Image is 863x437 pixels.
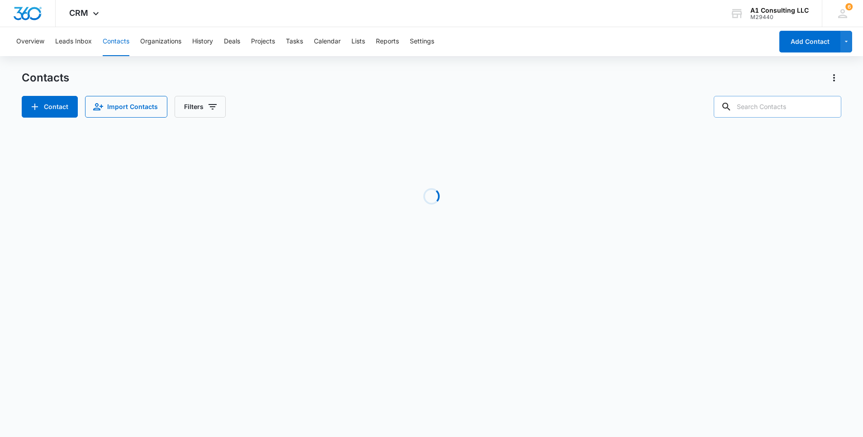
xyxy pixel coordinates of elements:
button: Calendar [314,27,341,56]
button: Import Contacts [85,96,167,118]
button: Settings [410,27,434,56]
button: Add Contact [22,96,78,118]
input: Search Contacts [714,96,841,118]
button: Filters [175,96,226,118]
span: 6 [845,3,853,10]
button: Overview [16,27,44,56]
button: Deals [224,27,240,56]
button: Projects [251,27,275,56]
h1: Contacts [22,71,69,85]
button: Contacts [103,27,129,56]
div: account id [750,14,809,20]
span: CRM [69,8,88,18]
button: Actions [827,71,841,85]
button: Add Contact [779,31,840,52]
button: Reports [376,27,399,56]
button: Lists [351,27,365,56]
button: Leads Inbox [55,27,92,56]
div: notifications count [845,3,853,10]
button: Tasks [286,27,303,56]
button: Organizations [140,27,181,56]
div: account name [750,7,809,14]
button: History [192,27,213,56]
